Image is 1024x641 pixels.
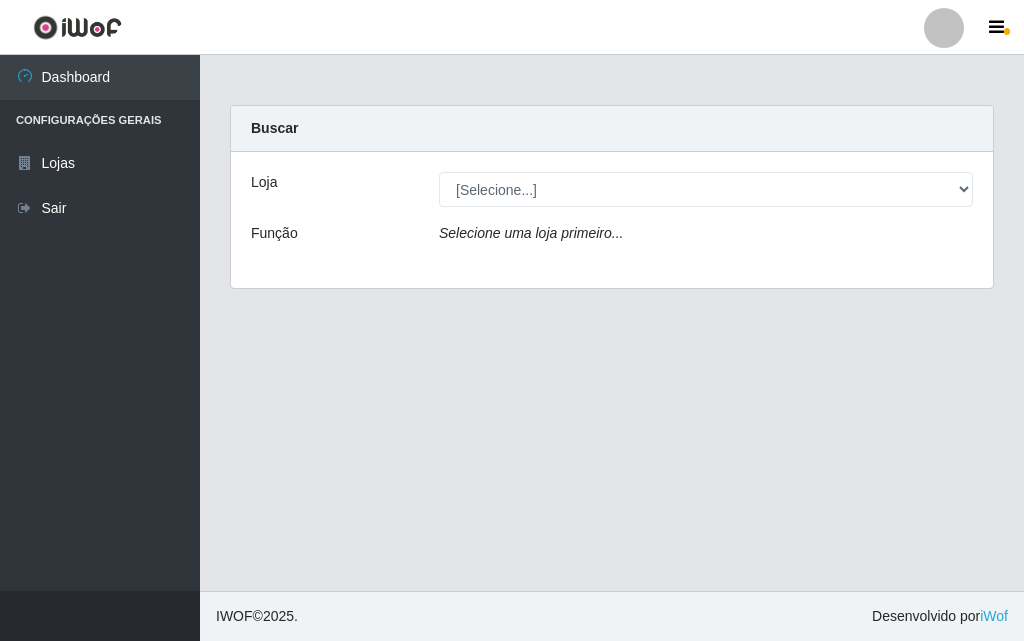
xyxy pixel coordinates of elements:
span: © 2025 . [216,606,298,627]
span: IWOF [216,608,253,624]
label: Função [251,223,298,244]
img: CoreUI Logo [33,15,122,40]
label: Loja [251,172,277,193]
strong: Buscar [251,120,298,136]
span: Desenvolvido por [872,606,1008,627]
a: iWof [980,608,1008,624]
i: Selecione uma loja primeiro... [439,225,623,241]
